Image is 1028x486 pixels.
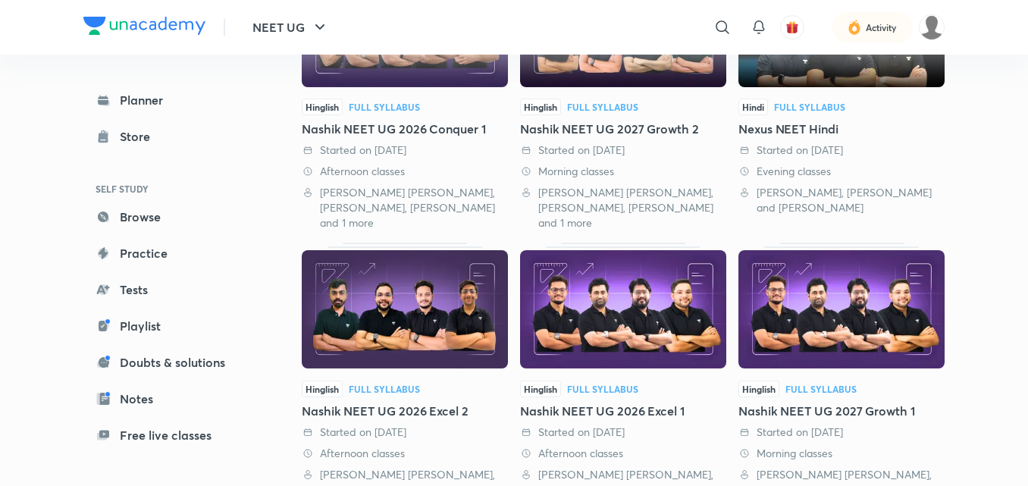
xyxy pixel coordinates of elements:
div: Full Syllabus [349,102,420,111]
a: Notes [83,384,259,414]
a: Company Logo [83,17,205,39]
a: Playlist [83,311,259,341]
div: Full Syllabus [785,384,857,394]
div: Avinash Kumar Dubey, Biswaranjan Panigrahi, Deepak Kumar Yadav and 1 more [520,185,726,230]
div: Store [120,127,159,146]
img: Thumbnail [520,250,726,368]
div: Nexus NEET Hindi [738,120,945,138]
div: Nashik NEET UG 2026 Conquer 1 [302,120,508,138]
img: avatar [785,20,799,34]
div: Started on 17 Apr 2024 [738,143,945,158]
h6: SELF STUDY [83,176,259,202]
a: Planner [83,85,259,115]
img: activity [848,18,861,36]
div: Morning classes [738,446,945,461]
img: VIVEK [919,14,945,40]
div: Full Syllabus [349,384,420,394]
div: Started on 22 May 2025 [520,143,726,158]
a: Doubts & solutions [83,347,259,378]
button: NEET UG [243,12,338,42]
a: Practice [83,238,259,268]
div: Started on 22 Mar 2025 [302,425,508,440]
div: Nashik NEET UG 2027 Growth 2 [520,120,726,138]
div: Afternoon classes [520,446,726,461]
img: Company Logo [83,17,205,35]
div: Nashik NEET UG 2026 Excel 2 [302,402,508,420]
a: Free live classes [83,420,259,450]
a: Store [83,121,259,152]
div: Afternoon classes [302,164,508,179]
div: Nashik NEET UG 2027 Growth 1 [738,402,945,420]
span: Hindi [738,99,768,115]
div: Nashik NEET UG 2026 Excel 1 [520,402,726,420]
div: Started on 3 Jul 2025 [302,143,508,158]
span: Hinglish [302,99,343,115]
span: Hinglish [520,381,561,397]
a: Tests [83,274,259,305]
span: Hinglish [738,381,779,397]
div: Full Syllabus [774,102,845,111]
div: Afternoon classes [302,446,508,461]
span: Hinglish [520,99,561,115]
div: Evening classes [738,164,945,179]
button: avatar [780,15,804,39]
div: Kamesh Jangid, Yogesh Shukla and Shubham Paliwal [738,185,945,215]
a: Browse [83,202,259,232]
div: Full Syllabus [567,102,638,111]
img: Thumbnail [738,250,945,368]
img: Thumbnail [302,250,508,368]
div: Started on 21 Mar 2025 [520,425,726,440]
div: Started on 8 Apr 2025 [738,425,945,440]
div: Avinash Kumar Dubey, Deepak Kumar Yadav, Navnit Pandey and 1 more [302,185,508,230]
div: Full Syllabus [567,384,638,394]
span: Hinglish [302,381,343,397]
div: Morning classes [520,164,726,179]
